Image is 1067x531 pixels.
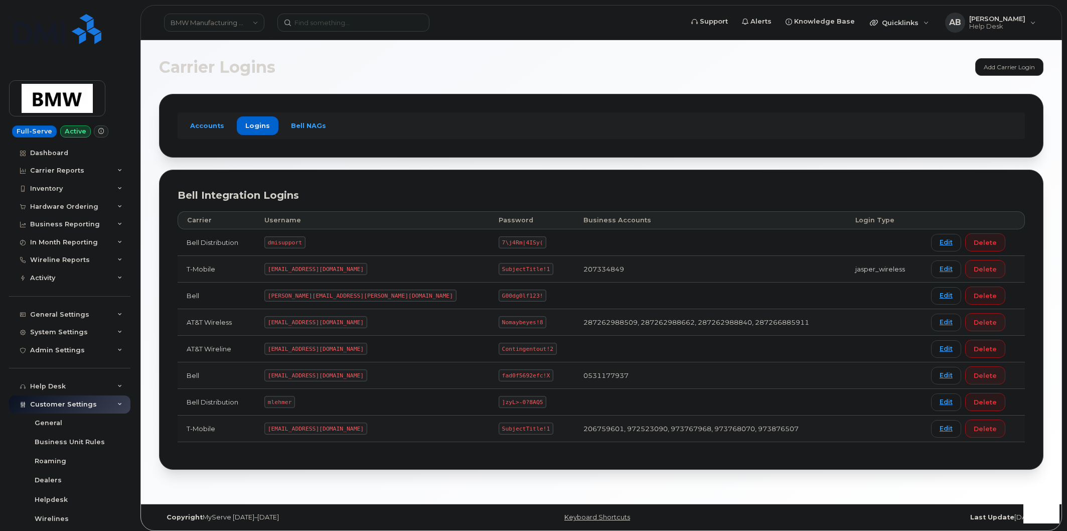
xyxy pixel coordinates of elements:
[178,389,255,416] td: Bell Distribution
[574,211,846,229] th: Business Accounts
[965,287,1005,305] button: Delete
[574,309,846,336] td: 287262988509, 287262988662, 287262988840, 287266885911
[564,513,630,521] a: Keyboard Shortcuts
[178,416,255,442] td: T-Mobile
[574,256,846,283] td: 207334849
[182,116,233,135] a: Accounts
[931,314,961,331] a: Edit
[965,366,1005,384] button: Delete
[159,60,275,75] span: Carrier Logins
[931,234,961,251] a: Edit
[965,233,1005,251] button: Delete
[1023,487,1059,523] iframe: Messenger Launcher
[178,362,255,389] td: Bell
[499,290,546,302] code: G00dg0lf123!
[846,256,922,283] td: jasper_wireless
[931,340,961,358] a: Edit
[282,116,335,135] a: Bell NAGs
[499,343,557,355] code: Contingentout!2
[574,362,846,389] td: 0531177937
[264,423,367,435] code: [EMAIL_ADDRESS][DOMAIN_NAME]
[975,58,1043,76] a: Add Carrier Login
[178,229,255,256] td: Bell Distribution
[264,263,367,275] code: [EMAIL_ADDRESS][DOMAIN_NAME]
[748,513,1043,521] div: [DATE]
[974,397,997,407] span: Delete
[264,290,456,302] code: [PERSON_NAME][EMAIL_ADDRESS][PERSON_NAME][DOMAIN_NAME]
[974,238,997,247] span: Delete
[499,263,553,275] code: SubjectTitle!1
[167,513,203,521] strong: Copyright
[264,369,367,381] code: [EMAIL_ADDRESS][DOMAIN_NAME]
[931,420,961,438] a: Edit
[965,420,1005,438] button: Delete
[974,344,997,354] span: Delete
[965,340,1005,358] button: Delete
[264,396,295,408] code: mlehmer
[574,416,846,442] td: 206759601, 972523090, 973767968, 973768070, 973876507
[159,513,454,521] div: MyServe [DATE]–[DATE]
[499,369,553,381] code: fad0f5692efc!X
[499,236,546,248] code: 7\j4Rm|4ISy(
[490,211,574,229] th: Password
[974,318,997,327] span: Delete
[965,260,1005,278] button: Delete
[974,264,997,274] span: Delete
[255,211,490,229] th: Username
[931,287,961,305] a: Edit
[178,211,255,229] th: Carrier
[178,256,255,283] td: T-Mobile
[264,343,367,355] code: [EMAIL_ADDRESS][DOMAIN_NAME]
[974,424,997,434] span: Delete
[965,393,1005,411] button: Delete
[931,393,961,411] a: Edit
[931,260,961,278] a: Edit
[846,211,922,229] th: Login Type
[178,188,1025,203] div: Bell Integration Logins
[499,396,546,408] code: ]zyL>-0?8AQ5
[974,291,997,301] span: Delete
[178,336,255,362] td: AT&T Wireline
[264,316,367,328] code: [EMAIL_ADDRESS][DOMAIN_NAME]
[965,313,1005,331] button: Delete
[178,309,255,336] td: AT&T Wireless
[178,283,255,309] td: Bell
[970,513,1014,521] strong: Last Update
[931,367,961,384] a: Edit
[499,423,553,435] code: SubjectTitle!1
[264,236,306,248] code: dmisupport
[499,316,546,328] code: Nomaybeyes!8
[974,371,997,380] span: Delete
[237,116,278,135] a: Logins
